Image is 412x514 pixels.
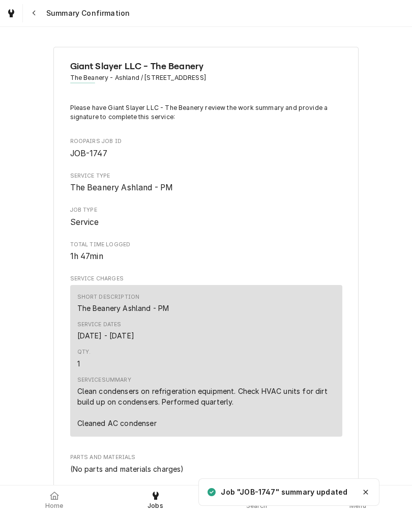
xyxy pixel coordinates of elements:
span: Roopairs Job ID [70,137,342,146]
span: Parts and Materials [70,453,342,462]
div: Quantity [77,358,80,369]
span: Summary Confirmation [43,8,130,18]
span: Total Time Logged [70,241,342,249]
span: Service Charges [70,275,342,283]
span: Roopairs Job ID [70,148,342,160]
a: Home [4,488,104,512]
span: Service Type [70,172,342,180]
span: Jobs [148,502,163,510]
button: Navigate back [25,4,43,22]
a: Go to Jobs [2,4,20,22]
div: Service Charges List [70,285,342,441]
div: Service Dates [77,321,134,341]
span: Service [70,217,99,227]
div: Parts and Materials [70,453,342,474]
div: Quantity [77,348,91,368]
div: Service Summary [77,376,131,384]
div: Clean condensers on refrigeration equipment. Check HVAC units for dirt build up on condensers. Pe... [77,386,335,429]
span: Name [70,60,342,73]
div: Service Dates [77,321,122,329]
span: JOB-1747 [70,149,107,158]
span: Job Type [70,216,342,229]
span: Home [45,502,64,510]
span: Search [246,502,268,510]
div: Service Type [70,172,342,194]
span: Service Type [70,182,342,194]
div: Qty. [77,348,91,356]
div: Service Charges [70,275,342,441]
div: Client Information [70,60,342,91]
div: Job "JOB-1747" summary updated [221,487,348,497]
div: Short Description [77,293,169,313]
div: Total Time Logged [70,241,342,263]
div: Service Dates [77,330,134,341]
div: Job Type [70,206,342,228]
span: The Beanery Ashland - PM [70,183,173,192]
div: Roopairs Job ID [70,137,342,159]
span: Menu [349,502,366,510]
div: Line Item [70,285,342,437]
div: Short Description [77,293,140,301]
div: Parts and Materials List [70,464,342,474]
span: Job Type [70,206,342,214]
div: Short Description [77,303,169,313]
span: Total Time Logged [70,250,342,263]
span: Address [70,73,342,82]
span: 1h 47min [70,251,103,261]
p: Please have Giant Slayer LLC - The Beanery review the work summary and provide a signature to com... [70,103,342,122]
a: Jobs [105,488,205,512]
